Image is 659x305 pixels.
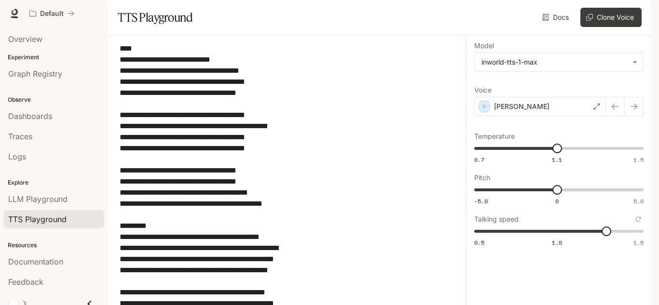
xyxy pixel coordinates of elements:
span: 0 [555,197,559,205]
p: Model [474,42,494,49]
button: All workspaces [25,4,79,23]
a: Docs [540,8,573,27]
p: Voice [474,87,492,93]
button: Reset to default [633,214,644,225]
span: -5.0 [474,197,488,205]
p: Default [40,10,64,18]
span: 1.5 [633,239,644,247]
button: Clone Voice [580,8,642,27]
div: inworld-tts-1-max [475,53,643,71]
p: Temperature [474,133,515,140]
span: 1.0 [552,239,562,247]
p: [PERSON_NAME] [494,102,549,111]
h1: TTS Playground [118,8,192,27]
span: 0.5 [474,239,484,247]
span: 5.0 [633,197,644,205]
span: 1.1 [552,156,562,164]
span: 1.5 [633,156,644,164]
p: Talking speed [474,216,519,223]
p: Pitch [474,174,490,181]
div: inworld-tts-1-max [481,57,628,67]
span: 0.7 [474,156,484,164]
